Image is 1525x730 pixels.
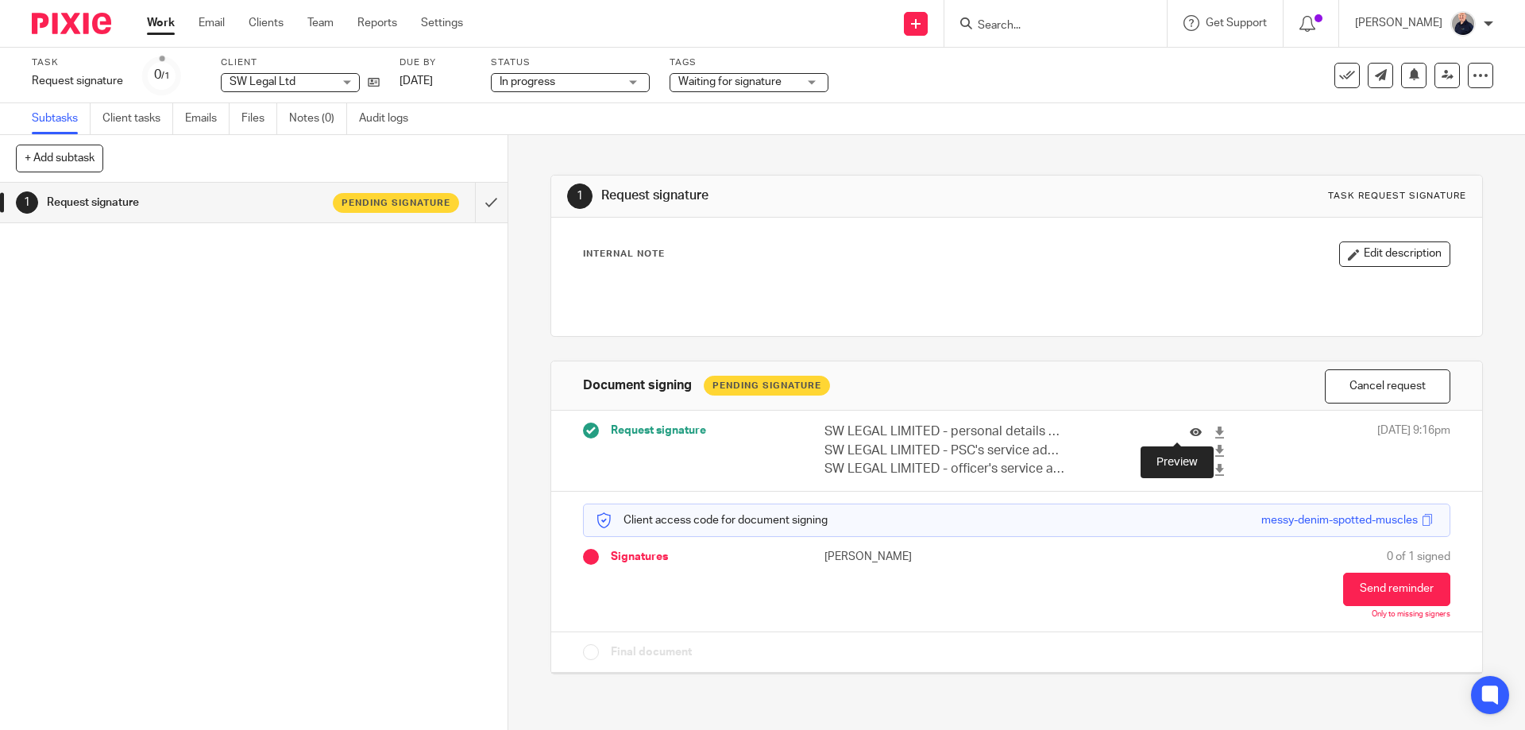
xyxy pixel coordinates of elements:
[16,191,38,214] div: 1
[583,248,665,261] p: Internal Note
[32,56,123,69] label: Task
[1343,573,1450,606] button: Send reminder
[824,442,1064,460] p: SW LEGAL LIMITED - PSC's service address change summary for [PERSON_NAME] [PERSON_NAME].pdf
[230,76,295,87] span: SW Legal Ltd
[400,56,471,69] label: Due by
[1261,512,1418,528] div: messy-denim-spotted-muscles
[704,376,830,396] div: Pending Signature
[102,103,173,134] a: Client tasks
[185,103,230,134] a: Emails
[241,103,277,134] a: Files
[1328,190,1466,203] div: Task request signature
[491,56,650,69] label: Status
[400,75,433,87] span: [DATE]
[1355,15,1442,31] p: [PERSON_NAME]
[670,56,828,69] label: Tags
[611,644,692,660] span: Final document
[824,549,1017,565] p: [PERSON_NAME]
[32,13,111,34] img: Pixie
[249,15,284,31] a: Clients
[147,15,175,31] a: Work
[307,15,334,31] a: Team
[1372,610,1450,620] p: Only to missing signers
[221,56,380,69] label: Client
[1325,369,1450,404] button: Cancel request
[1339,241,1450,267] button: Edit description
[1206,17,1267,29] span: Get Support
[824,423,1064,441] p: SW LEGAL LIMITED - personal details change summary for [PERSON_NAME] [PERSON_NAME].pdf
[1387,549,1450,565] span: 0 of 1 signed
[357,15,397,31] a: Reports
[342,196,450,210] span: Pending signature
[601,187,1051,204] h1: Request signature
[421,15,463,31] a: Settings
[976,19,1119,33] input: Search
[611,549,668,565] span: Signatures
[359,103,420,134] a: Audit logs
[596,512,828,528] p: Client access code for document signing
[199,15,225,31] a: Email
[32,103,91,134] a: Subtasks
[154,66,170,84] div: 0
[500,76,555,87] span: In progress
[1450,11,1476,37] img: IMG_8745-0021-copy.jpg
[824,460,1064,478] p: SW LEGAL LIMITED - officer's service address change summary for [PERSON_NAME] [PERSON_NAME].pdf
[1377,423,1450,478] span: [DATE] 9:16pm
[161,71,170,80] small: /1
[32,73,123,89] div: Request signature
[583,377,692,394] h1: Document signing
[611,423,706,438] span: Request signature
[47,191,322,214] h1: Request signature
[567,183,593,209] div: 1
[289,103,347,134] a: Notes (0)
[678,76,782,87] span: Waiting for signature
[16,145,103,172] button: + Add subtask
